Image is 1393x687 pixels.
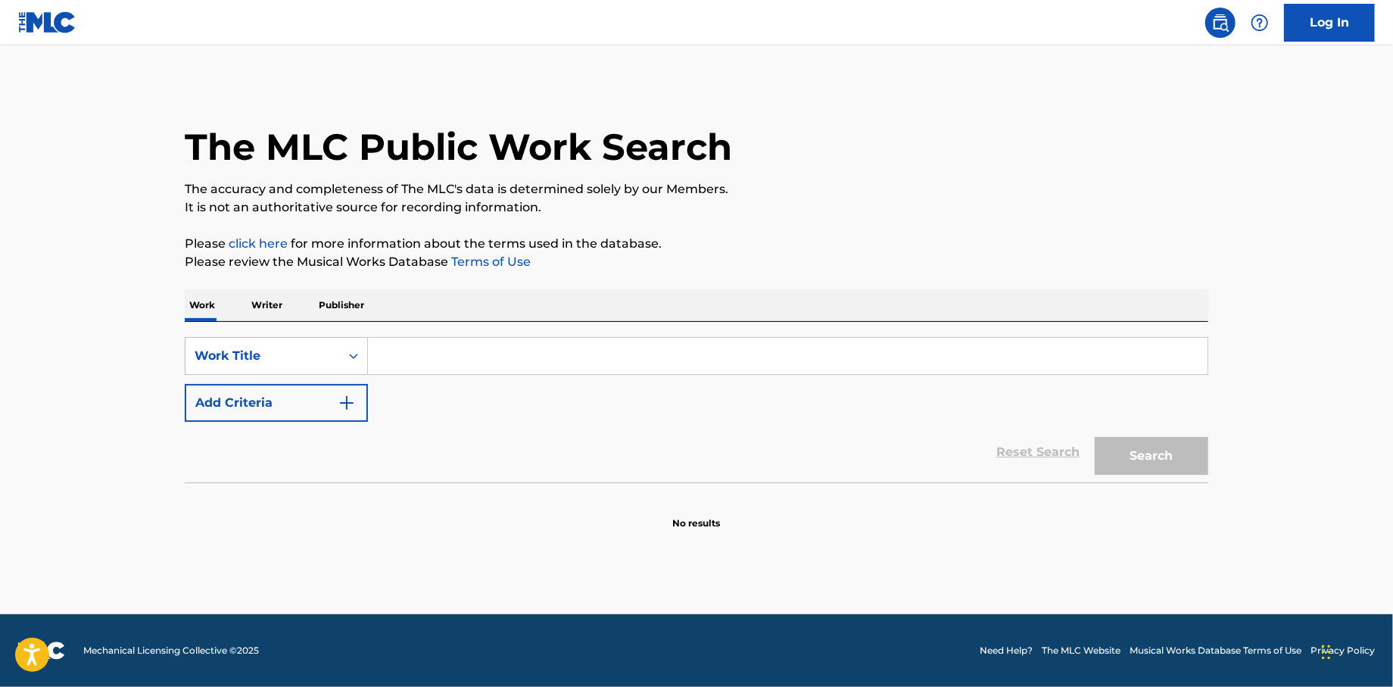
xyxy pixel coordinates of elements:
[338,394,356,412] img: 9d2ae6d4665cec9f34b9.svg
[448,255,531,269] a: Terms of Use
[314,289,369,321] p: Publisher
[185,180,1208,198] p: The accuracy and completeness of The MLC's data is determined solely by our Members.
[1322,629,1331,675] div: Drag
[980,644,1033,657] a: Need Help?
[18,11,76,33] img: MLC Logo
[1205,8,1236,38] a: Public Search
[1042,644,1120,657] a: The MLC Website
[185,289,220,321] p: Work
[83,644,259,657] span: Mechanical Licensing Collective © 2025
[673,498,721,530] p: No results
[18,642,65,660] img: logo
[247,289,287,321] p: Writer
[185,124,732,170] h1: The MLC Public Work Search
[1251,14,1269,32] img: help
[1211,14,1229,32] img: search
[195,347,331,365] div: Work Title
[1130,644,1301,657] a: Musical Works Database Terms of Use
[185,253,1208,271] p: Please review the Musical Works Database
[229,236,288,251] a: click here
[1284,4,1375,42] a: Log In
[185,235,1208,253] p: Please for more information about the terms used in the database.
[185,384,368,422] button: Add Criteria
[1317,614,1393,687] iframe: Chat Widget
[185,337,1208,482] form: Search Form
[1245,8,1275,38] div: Help
[185,198,1208,217] p: It is not an authoritative source for recording information.
[1310,644,1375,657] a: Privacy Policy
